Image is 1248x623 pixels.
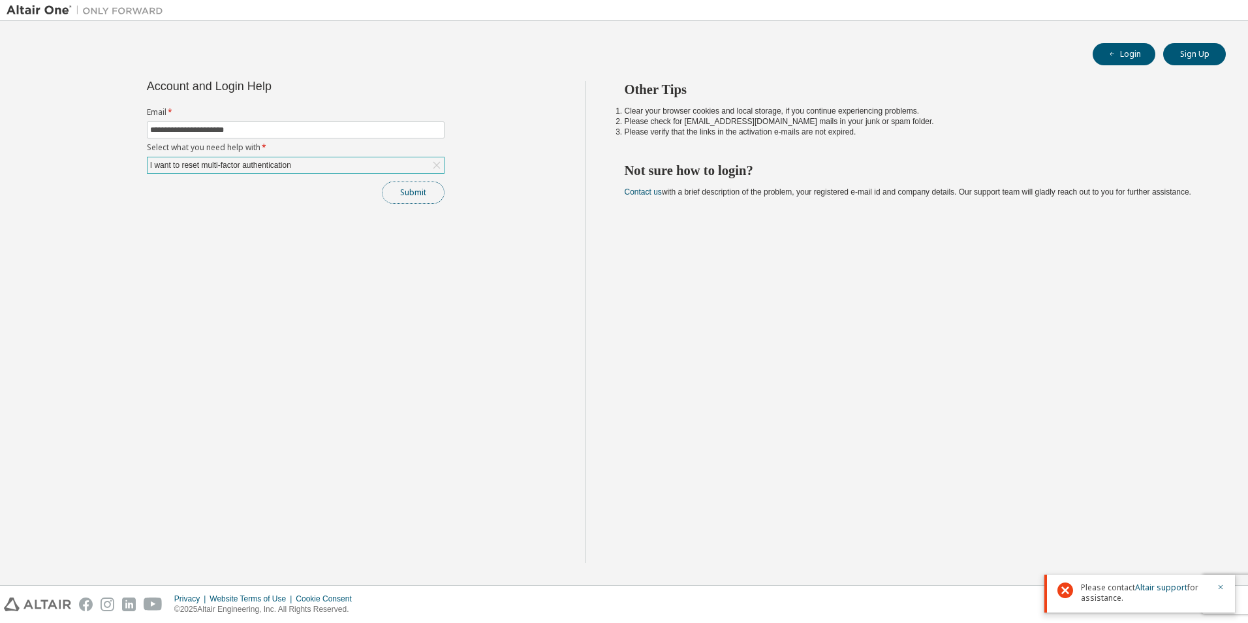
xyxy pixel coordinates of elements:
button: Submit [382,182,445,204]
div: Privacy [174,594,210,604]
label: Select what you need help with [147,142,445,153]
button: Sign Up [1163,43,1226,65]
div: I want to reset multi-factor authentication [148,157,444,173]
img: linkedin.svg [122,598,136,611]
a: Contact us [625,187,662,197]
h2: Not sure how to login? [625,162,1203,179]
span: with a brief description of the problem, your registered e-mail id and company details. Our suppo... [625,187,1191,197]
a: Altair support [1135,582,1187,593]
div: I want to reset multi-factor authentication [148,158,293,172]
li: Clear your browser cookies and local storage, if you continue experiencing problems. [625,106,1203,116]
img: Altair One [7,4,170,17]
label: Email [147,107,445,118]
button: Login [1093,43,1155,65]
img: altair_logo.svg [4,598,71,611]
img: instagram.svg [101,598,114,611]
p: © 2025 Altair Engineering, Inc. All Rights Reserved. [174,604,360,615]
img: youtube.svg [144,598,163,611]
span: Please contact for assistance. [1081,583,1209,603]
img: facebook.svg [79,598,93,611]
div: Website Terms of Use [210,594,296,604]
div: Cookie Consent [296,594,359,604]
li: Please check for [EMAIL_ADDRESS][DOMAIN_NAME] mails in your junk or spam folder. [625,116,1203,127]
div: Account and Login Help [147,81,385,91]
h2: Other Tips [625,81,1203,98]
li: Please verify that the links in the activation e-mails are not expired. [625,127,1203,137]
